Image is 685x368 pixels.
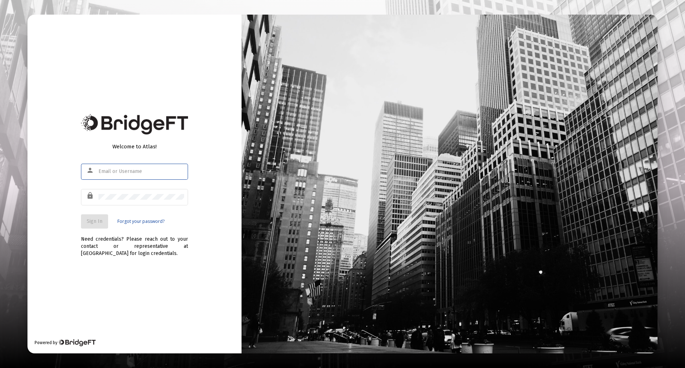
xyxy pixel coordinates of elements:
img: Bridge Financial Technology Logo [81,114,188,134]
div: Welcome to Atlas! [81,143,188,150]
button: Sign In [81,214,108,229]
div: Powered by [35,339,96,346]
span: Sign In [87,218,102,224]
div: Need credentials? Please reach out to your contact or representative at [GEOGRAPHIC_DATA] for log... [81,229,188,257]
mat-icon: lock [86,191,95,200]
a: Forgot your password? [117,218,164,225]
mat-icon: person [86,166,95,175]
img: Bridge Financial Technology Logo [58,339,96,346]
input: Email or Username [98,169,184,174]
